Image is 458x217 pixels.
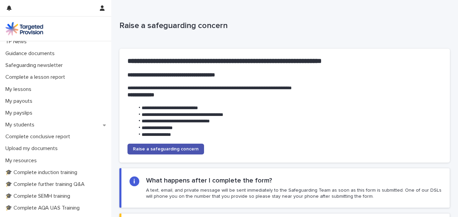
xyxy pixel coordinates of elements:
a: Raise a safeguarding concern [127,144,204,154]
p: My payouts [3,98,38,104]
p: 🎓 Complete induction training [3,169,83,176]
p: Safeguarding newsletter [3,62,68,69]
p: Complete a lesson report [3,74,70,80]
p: Guidance documents [3,50,60,57]
p: 🎓 Complete AQA UAS Training [3,205,85,211]
p: 🎓 Complete SEMH training [3,193,76,199]
p: My lessons [3,86,37,93]
p: Upload my documents [3,145,63,152]
p: Raise a safeguarding concern [119,21,447,31]
p: TP News [3,39,32,45]
p: A text, email, and private message will be sent immediately to the Safeguarding Team as soon as t... [146,187,441,199]
p: Complete conclusive report [3,134,76,140]
p: My students [3,122,40,128]
p: My payslips [3,110,38,116]
span: Raise a safeguarding concern [133,147,199,151]
p: 🎓 Complete further training Q&A [3,181,90,188]
img: M5nRWzHhSzIhMunXDL62 [5,22,43,35]
p: My resources [3,158,42,164]
h2: What happens after I complete the form? [146,176,272,185]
